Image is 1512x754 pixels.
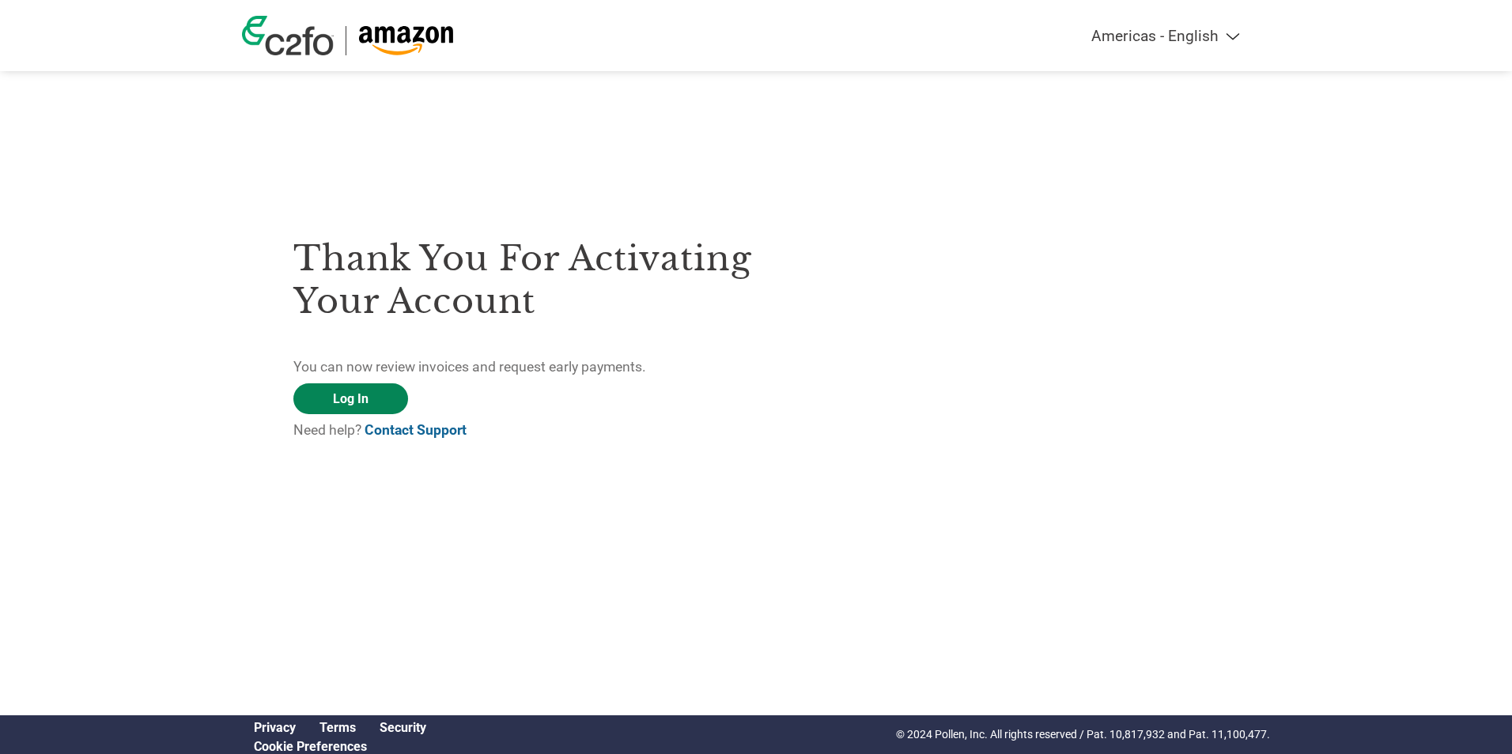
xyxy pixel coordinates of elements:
a: Terms [319,720,356,735]
h3: Thank you for activating your account [293,237,756,322]
a: Security [380,720,426,735]
a: Cookie Preferences, opens a dedicated popup modal window [254,739,367,754]
a: Contact Support [365,422,467,438]
p: You can now review invoices and request early payments. [293,356,756,377]
a: Log In [293,383,408,414]
a: Privacy [254,720,296,735]
p: © 2024 Pollen, Inc. All rights reserved / Pat. 10,817,932 and Pat. 11,100,477. [896,726,1270,743]
img: c2fo logo [242,16,334,55]
img: Amazon [358,26,454,55]
p: Need help? [293,420,756,440]
div: Open Cookie Preferences Modal [242,739,438,754]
